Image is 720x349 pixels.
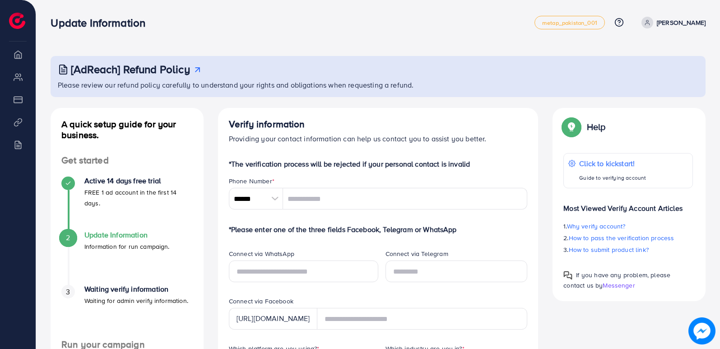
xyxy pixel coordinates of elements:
[563,119,580,135] img: Popup guide
[386,249,448,258] label: Connect via Telegram
[51,177,204,231] li: Active 14 days free trial
[84,231,170,239] h4: Update Information
[51,16,153,29] h3: Update Information
[84,177,193,185] h4: Active 14 days free trial
[58,79,700,90] p: Please review our refund policy carefully to understand your rights and obligations when requesti...
[603,281,635,290] span: Messenger
[579,158,646,169] p: Click to kickstart!
[587,121,606,132] p: Help
[563,195,693,214] p: Most Viewed Verify Account Articles
[569,245,649,254] span: How to submit product link?
[567,222,626,231] span: Why verify account?
[51,119,204,140] h4: A quick setup guide for your business.
[569,233,674,242] span: How to pass the verification process
[688,317,715,344] img: image
[563,221,693,232] p: 1.
[229,224,528,235] p: *Please enter one of the three fields Facebook, Telegram or WhatsApp
[84,187,193,209] p: FREE 1 ad account in the first 14 days.
[563,270,670,290] span: If you have any problem, please contact us by
[229,119,528,130] h4: Verify information
[579,172,646,183] p: Guide to verifying account
[657,17,706,28] p: [PERSON_NAME]
[229,297,293,306] label: Connect via Facebook
[229,177,274,186] label: Phone Number
[638,17,706,28] a: [PERSON_NAME]
[229,133,528,144] p: Providing your contact information can help us contact you to assist you better.
[66,233,70,243] span: 2
[84,241,170,252] p: Information for run campaign.
[84,295,188,306] p: Waiting for admin verify information.
[9,13,25,29] img: logo
[534,16,605,29] a: metap_pakistan_001
[542,20,597,26] span: metap_pakistan_001
[66,287,70,297] span: 3
[563,244,693,255] p: 3.
[563,271,572,280] img: Popup guide
[229,158,528,169] p: *The verification process will be rejected if your personal contact is invalid
[51,285,204,339] li: Waiting verify information
[229,308,317,330] div: [URL][DOMAIN_NAME]
[51,231,204,285] li: Update Information
[563,233,693,243] p: 2.
[71,63,190,76] h3: [AdReach] Refund Policy
[84,285,188,293] h4: Waiting verify information
[51,155,204,166] h4: Get started
[229,249,294,258] label: Connect via WhatsApp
